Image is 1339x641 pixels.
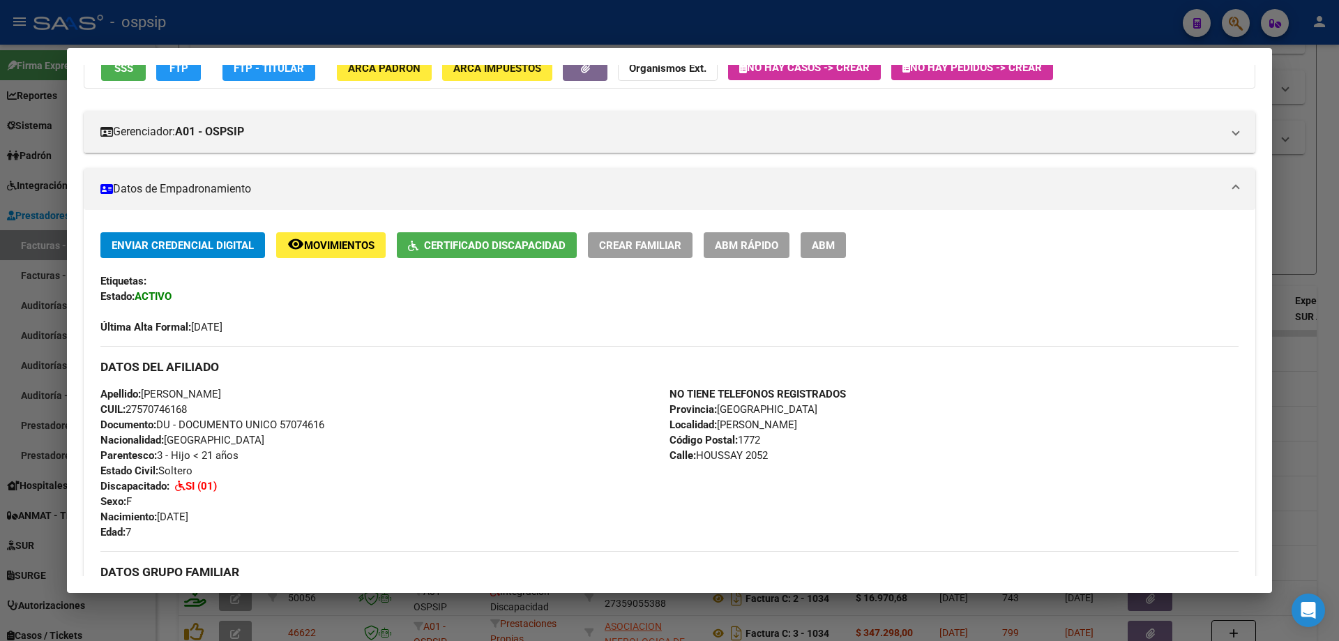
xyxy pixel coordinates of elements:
[669,418,717,431] strong: Localidad:
[100,403,126,416] strong: CUIL:
[100,480,169,492] strong: Discapacitado:
[1292,594,1325,627] div: Open Intercom Messenger
[891,55,1053,80] button: No hay Pedidos -> Crear
[100,388,141,400] strong: Apellido:
[669,434,738,446] strong: Código Postal:
[100,511,188,523] span: [DATE]
[112,239,254,252] span: Enviar Credencial Digital
[812,239,835,252] span: ABM
[669,434,760,446] span: 1772
[629,62,706,75] strong: Organismos Ext.
[704,232,789,258] button: ABM Rápido
[100,449,239,462] span: 3 - Hijo < 21 años
[715,239,778,252] span: ABM Rápido
[100,434,164,446] strong: Nacionalidad:
[669,403,817,416] span: [GEOGRAPHIC_DATA]
[669,388,846,400] strong: NO TIENE TELEFONOS REGISTRADOS
[100,232,265,258] button: Enviar Credencial Digital
[618,55,718,81] button: Organismos Ext.
[100,290,135,303] strong: Estado:
[100,495,132,508] span: F
[234,62,304,75] span: FTP - Titular
[100,321,222,333] span: [DATE]
[276,232,386,258] button: Movimientos
[100,181,1222,197] mat-panel-title: Datos de Empadronamiento
[100,564,1239,580] h3: DATOS GRUPO FAMILIAR
[100,418,156,431] strong: Documento:
[156,55,201,81] button: FTP
[135,290,172,303] strong: ACTIVO
[588,232,693,258] button: Crear Familiar
[728,55,881,80] button: No hay casos -> Crear
[100,321,191,333] strong: Última Alta Formal:
[100,275,146,287] strong: Etiquetas:
[100,465,158,477] strong: Estado Civil:
[669,403,717,416] strong: Provincia:
[101,55,146,81] button: SSS
[442,55,552,81] button: ARCA Impuestos
[84,111,1255,153] mat-expansion-panel-header: Gerenciador:A01 - OSPSIP
[669,449,768,462] span: HOUSSAY 2052
[397,232,577,258] button: Certificado Discapacidad
[348,62,421,75] span: ARCA Padrón
[222,55,315,81] button: FTP - Titular
[453,62,541,75] span: ARCA Impuestos
[100,495,126,508] strong: Sexo:
[337,55,432,81] button: ARCA Padrón
[424,239,566,252] span: Certificado Discapacidad
[100,449,157,462] strong: Parentesco:
[599,239,681,252] span: Crear Familiar
[100,526,131,538] span: 7
[100,123,1222,140] mat-panel-title: Gerenciador:
[84,168,1255,210] mat-expansion-panel-header: Datos de Empadronamiento
[100,359,1239,375] h3: DATOS DEL AFILIADO
[186,480,217,492] strong: SI (01)
[304,239,375,252] span: Movimientos
[100,418,324,431] span: DU - DOCUMENTO UNICO 57074616
[739,61,870,74] span: No hay casos -> Crear
[100,434,264,446] span: [GEOGRAPHIC_DATA]
[100,403,187,416] span: 27570746168
[902,61,1042,74] span: No hay Pedidos -> Crear
[100,526,126,538] strong: Edad:
[114,62,133,75] span: SSS
[801,232,846,258] button: ABM
[169,62,188,75] span: FTP
[100,388,221,400] span: [PERSON_NAME]
[287,236,304,252] mat-icon: remove_red_eye
[175,123,244,140] strong: A01 - OSPSIP
[100,511,157,523] strong: Nacimiento:
[669,418,797,431] span: [PERSON_NAME]
[669,449,696,462] strong: Calle:
[100,465,192,477] span: Soltero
